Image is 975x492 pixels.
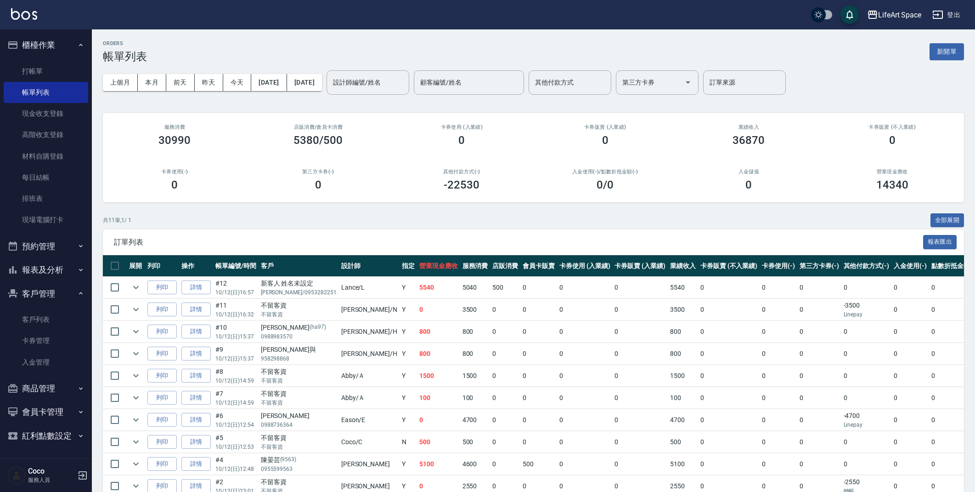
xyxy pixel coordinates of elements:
[557,255,613,277] th: 卡券使用 (入業績)
[4,146,88,167] a: 材料自購登錄
[339,299,400,320] td: [PERSON_NAME] /N
[181,435,211,449] a: 詳情
[612,453,668,475] td: 0
[213,277,259,298] td: #12
[339,321,400,343] td: [PERSON_NAME] /H
[181,325,211,339] a: 詳情
[557,431,613,453] td: 0
[668,387,698,409] td: 100
[460,321,490,343] td: 800
[223,74,252,91] button: 今天
[11,8,37,20] img: Logo
[4,82,88,103] a: 帳單列表
[261,323,337,332] div: [PERSON_NAME]
[400,365,417,387] td: Y
[797,277,841,298] td: 0
[557,321,613,343] td: 0
[4,124,88,145] a: 高階收支登錄
[797,299,841,320] td: 0
[460,365,490,387] td: 1500
[797,343,841,365] td: 0
[261,389,337,399] div: 不留客資
[688,124,810,130] h2: 業績收入
[213,321,259,343] td: #10
[460,453,490,475] td: 4600
[698,255,760,277] th: 卡券販賣 (不入業績)
[460,387,490,409] td: 100
[129,280,143,294] button: expand row
[129,347,143,360] button: expand row
[181,280,211,295] a: 詳情
[417,255,460,277] th: 營業現金應收
[520,277,557,298] td: 0
[339,277,400,298] td: Lance /L
[4,352,88,373] a: 入金管理
[841,453,892,475] td: 0
[213,453,259,475] td: #4
[490,387,520,409] td: 0
[841,321,892,343] td: 0
[261,310,337,319] p: 不留客資
[129,435,143,449] button: expand row
[840,6,859,24] button: save
[258,124,379,130] h2: 店販消費 /會員卡消費
[844,421,890,429] p: Linepay
[668,431,698,453] td: 500
[158,134,191,147] h3: 30990
[698,453,760,475] td: 0
[841,255,892,277] th: 其他付款方式(-)
[261,332,337,341] p: 0988983570
[698,343,760,365] td: 0
[557,409,613,431] td: 0
[797,321,841,343] td: 0
[215,421,256,429] p: 10/12 (日) 12:54
[930,43,964,60] button: 新開單
[261,367,337,377] div: 不留客資
[668,343,698,365] td: 800
[490,343,520,365] td: 0
[417,453,460,475] td: 5100
[147,457,177,471] button: 列印
[520,453,557,475] td: 500
[213,255,259,277] th: 帳單編號/時間
[612,255,668,277] th: 卡券販賣 (入業績)
[891,343,929,365] td: 0
[832,124,953,130] h2: 卡券販賣 (不入業績)
[339,387,400,409] td: Abby /Ａ
[520,365,557,387] td: 0
[213,299,259,320] td: #11
[215,443,256,451] p: 10/12 (日) 12:53
[760,431,797,453] td: 0
[878,9,921,21] div: LifeArt Space
[490,255,520,277] th: 店販消費
[520,299,557,320] td: 0
[261,377,337,385] p: 不留客資
[841,299,892,320] td: -3500
[891,255,929,277] th: 入金使用(-)
[891,365,929,387] td: 0
[612,365,668,387] td: 0
[760,343,797,365] td: 0
[400,453,417,475] td: Y
[557,365,613,387] td: 0
[520,255,557,277] th: 會員卡販賣
[4,103,88,124] a: 現金收支登錄
[103,74,138,91] button: 上個月
[557,387,613,409] td: 0
[760,277,797,298] td: 0
[7,466,26,485] img: Person
[444,178,479,191] h3: -22530
[841,343,892,365] td: 0
[841,387,892,409] td: 0
[129,303,143,316] button: expand row
[4,282,88,306] button: 客戶管理
[876,178,908,191] h3: 14340
[460,431,490,453] td: 500
[261,433,337,443] div: 不留客資
[4,61,88,82] a: 打帳單
[520,409,557,431] td: 0
[181,347,211,361] a: 詳情
[612,343,668,365] td: 0
[261,443,337,451] p: 不留客資
[400,387,417,409] td: Y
